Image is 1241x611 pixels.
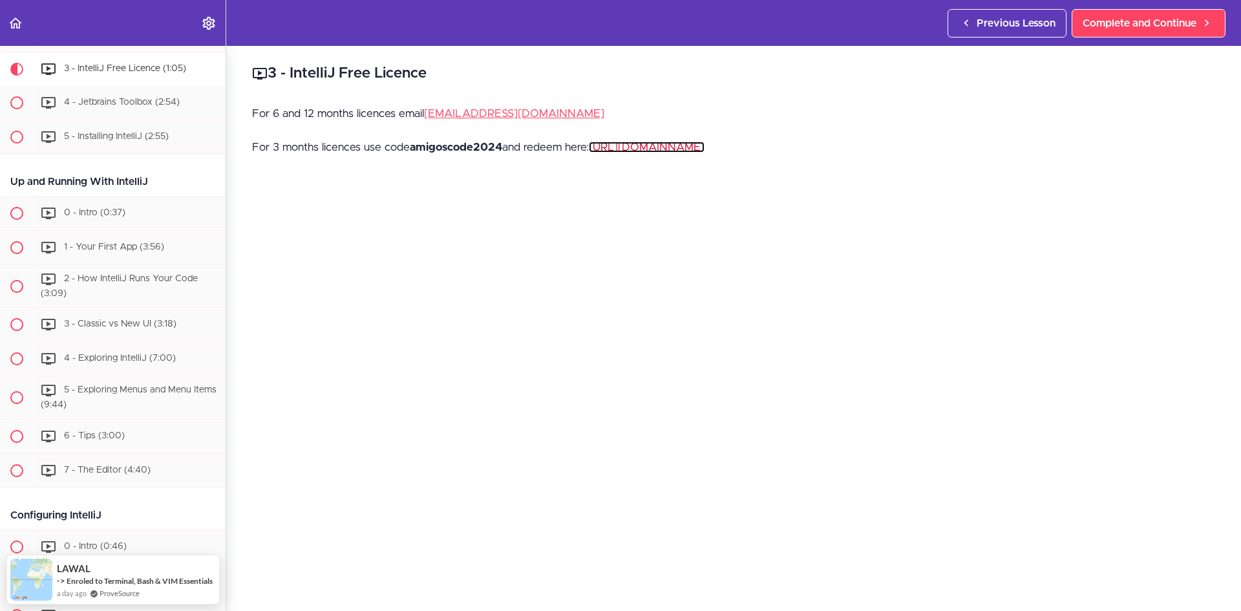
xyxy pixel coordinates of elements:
[41,386,217,410] span: 5 - Exploring Menus and Menu Items (9:44)
[8,16,23,31] svg: Back to course curriculum
[64,132,169,141] span: 5 - Installing IntelliJ (2:55)
[64,320,176,329] span: 3 - Classic vs New UI (3:18)
[10,559,52,601] img: provesource social proof notification image
[64,64,186,73] span: 3 - IntelliJ Free Licence (1:05)
[64,242,164,252] span: 1 - Your First App (3:56)
[64,354,176,363] span: 4 - Exploring IntelliJ (7:00)
[252,138,1215,157] p: For 3 months licences use code and redeem here:
[67,576,213,586] a: Enroled to Terminal, Bash & VIM Essentials
[57,588,87,599] span: a day ago
[252,63,1215,85] h2: 3 - IntelliJ Free Licence
[589,142,705,153] a: [URL][DOMAIN_NAME]
[201,16,217,31] svg: Settings Menu
[410,142,502,153] strong: amigoscode2024
[100,588,140,599] a: ProveSource
[977,16,1055,31] span: Previous Lesson
[948,9,1066,38] a: Previous Lesson
[64,208,125,217] span: 0 - Intro (0:37)
[424,108,604,119] a: [EMAIL_ADDRESS][DOMAIN_NAME]
[64,98,180,107] span: 4 - Jetbrains Toolbox (2:54)
[1072,9,1225,38] a: Complete and Continue
[41,274,198,298] span: 2 - How IntelliJ Runs Your Code (3:09)
[57,563,90,574] span: LAWAL
[252,104,1215,123] p: For 6 and 12 months licences email
[64,466,151,475] span: 7 - The Editor (4:40)
[64,431,125,440] span: 6 - Tips (3:00)
[64,542,127,551] span: 0 - Intro (0:46)
[1083,16,1196,31] span: Complete and Continue
[57,575,65,586] span: ->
